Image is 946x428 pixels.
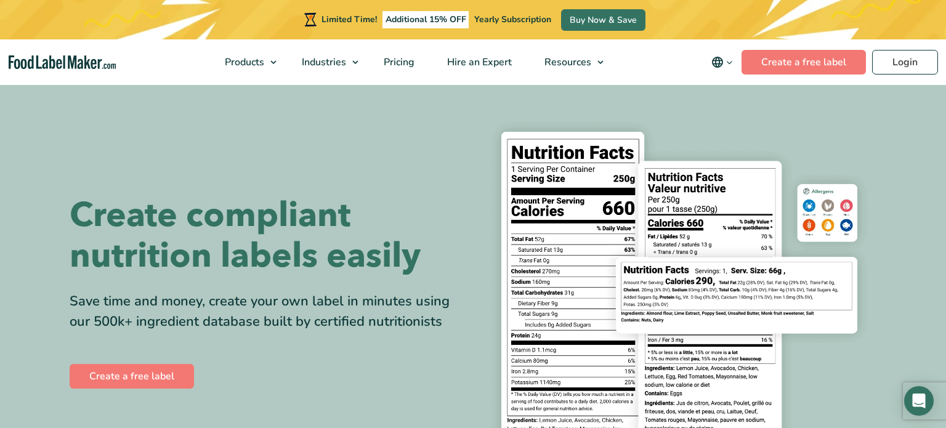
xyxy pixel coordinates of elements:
a: Products [209,39,283,85]
a: Pricing [368,39,428,85]
a: Create a free label [70,364,194,389]
span: Additional 15% OFF [382,11,469,28]
span: Yearly Subscription [474,14,551,25]
span: Resources [541,55,592,69]
div: Open Intercom Messenger [904,386,934,416]
span: Products [221,55,265,69]
a: Create a free label [742,50,866,75]
span: Hire an Expert [443,55,513,69]
a: Login [872,50,938,75]
span: Pricing [380,55,416,69]
a: Hire an Expert [431,39,525,85]
a: Industries [286,39,365,85]
a: Resources [528,39,610,85]
span: Limited Time! [321,14,377,25]
h1: Create compliant nutrition labels easily [70,195,464,277]
span: Industries [298,55,347,69]
div: Save time and money, create your own label in minutes using our 500k+ ingredient database built b... [70,291,464,332]
a: Buy Now & Save [561,9,645,31]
